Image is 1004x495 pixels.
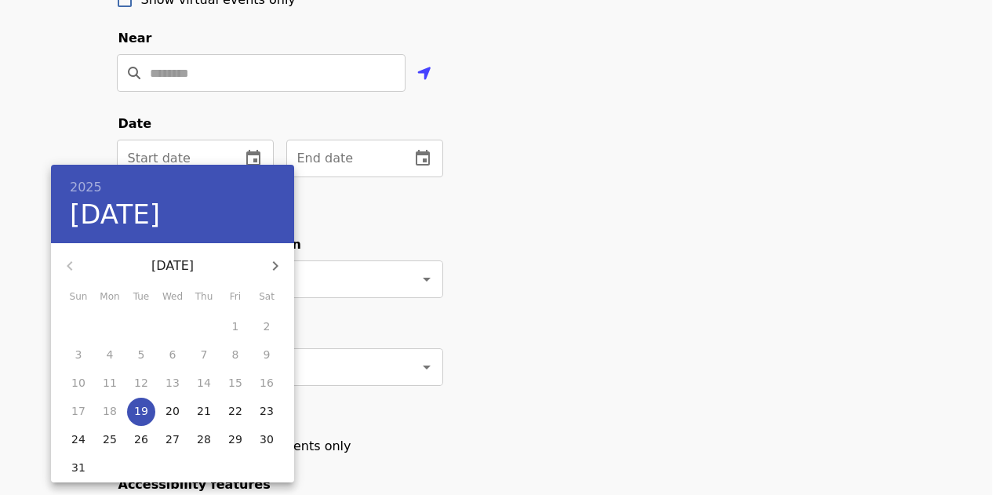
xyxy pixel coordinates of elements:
[158,398,187,426] button: 20
[197,431,211,447] p: 28
[64,426,93,454] button: 24
[158,426,187,454] button: 27
[197,403,211,419] p: 21
[260,403,274,419] p: 23
[71,460,85,475] p: 31
[127,398,155,426] button: 19
[253,398,281,426] button: 23
[190,426,218,454] button: 28
[221,289,249,305] span: Fri
[127,289,155,305] span: Tue
[260,431,274,447] p: 30
[166,403,180,419] p: 20
[64,454,93,482] button: 31
[96,426,124,454] button: 25
[96,289,124,305] span: Mon
[134,403,148,419] p: 19
[70,177,102,198] button: 2025
[70,198,160,231] button: [DATE]
[253,426,281,454] button: 30
[71,431,85,447] p: 24
[134,431,148,447] p: 26
[228,431,242,447] p: 29
[221,426,249,454] button: 29
[158,289,187,305] span: Wed
[166,431,180,447] p: 27
[89,257,256,275] p: [DATE]
[221,398,249,426] button: 22
[64,289,93,305] span: Sun
[190,398,218,426] button: 21
[228,403,242,419] p: 22
[253,289,281,305] span: Sat
[127,426,155,454] button: 26
[103,431,117,447] p: 25
[190,289,218,305] span: Thu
